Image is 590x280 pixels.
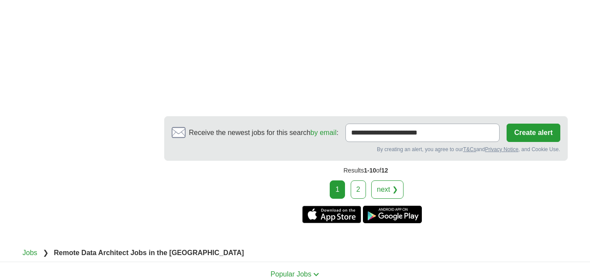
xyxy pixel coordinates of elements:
[485,146,518,152] a: Privacy Notice
[43,249,48,256] span: ❯
[351,180,366,199] a: 2
[507,124,560,142] button: Create alert
[364,167,376,174] span: 1-10
[302,206,361,223] a: Get the iPhone app
[311,129,337,136] a: by email
[54,249,244,256] strong: Remote Data Architect Jobs in the [GEOGRAPHIC_DATA]
[271,270,311,278] span: Popular Jobs
[313,273,319,277] img: toggle icon
[371,180,404,199] a: next ❯
[330,180,345,199] div: 1
[172,145,560,153] div: By creating an alert, you agree to our and , and Cookie Use.
[189,128,338,138] span: Receive the newest jobs for this search :
[164,161,568,180] div: Results of
[23,249,38,256] a: Jobs
[363,206,422,223] a: Get the Android app
[463,146,476,152] a: T&Cs
[381,167,388,174] span: 12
